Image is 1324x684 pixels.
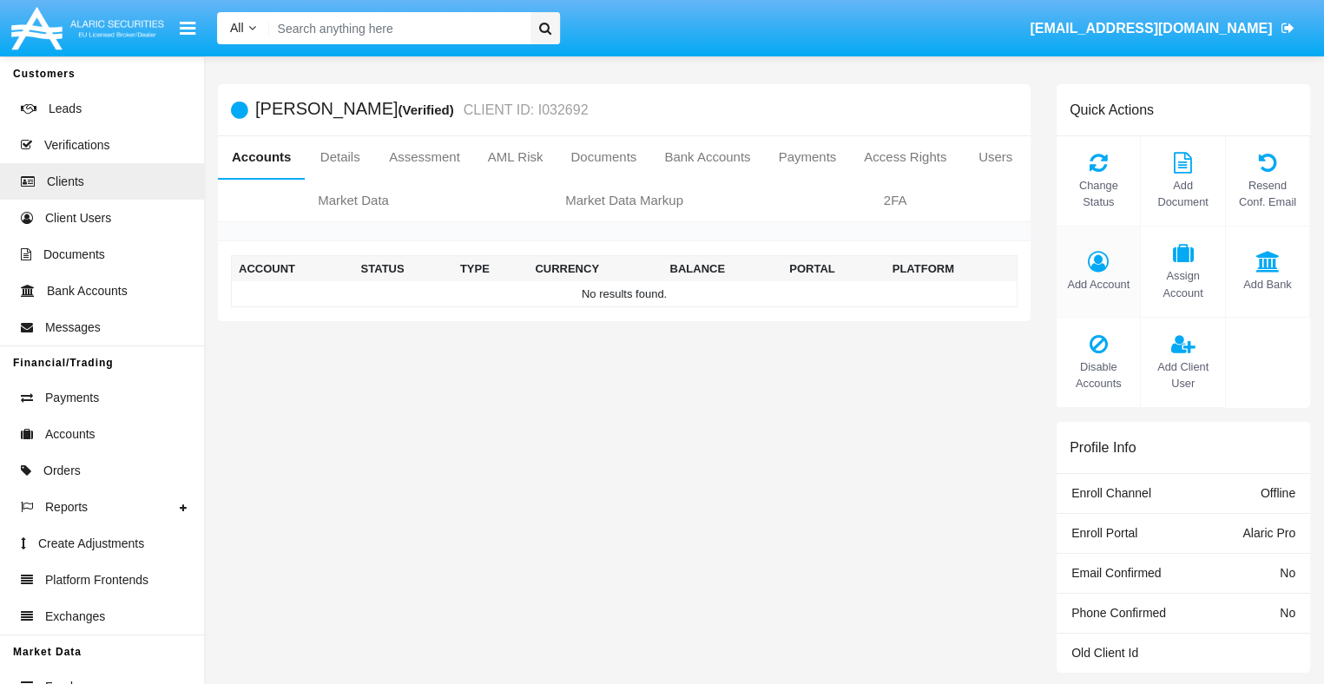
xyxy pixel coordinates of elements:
[760,180,1031,221] a: 2FA
[1149,358,1215,391] span: Add Client User
[1030,21,1272,36] span: [EMAIL_ADDRESS][DOMAIN_NAME]
[305,136,375,178] a: Details
[1071,606,1166,620] span: Phone Confirmed
[45,571,148,589] span: Platform Frontends
[1071,526,1137,540] span: Enroll Portal
[43,246,105,264] span: Documents
[43,462,81,480] span: Orders
[1070,102,1154,118] h6: Quick Actions
[662,256,782,282] th: Balance
[489,180,760,221] a: Market Data Markup
[218,180,489,221] a: Market Data
[1065,358,1131,391] span: Disable Accounts
[218,136,305,178] a: Accounts
[1149,177,1215,210] span: Add Document
[375,136,474,178] a: Assessment
[1070,439,1136,456] h6: Profile Info
[9,3,167,54] img: Logo image
[230,21,244,35] span: All
[650,136,764,178] a: Bank Accounts
[45,498,88,516] span: Reports
[1071,646,1138,660] span: Old Client Id
[232,281,1018,307] td: No results found.
[1280,606,1295,620] span: No
[453,256,528,282] th: Type
[1242,526,1295,540] span: Alaric Pro
[1071,566,1161,580] span: Email Confirmed
[45,209,111,227] span: Client Users
[1065,276,1131,293] span: Add Account
[886,256,1018,282] th: Platform
[45,425,96,444] span: Accounts
[1235,276,1301,293] span: Add Bank
[354,256,453,282] th: Status
[1261,486,1295,500] span: Offline
[782,256,886,282] th: Portal
[217,19,269,37] a: All
[398,100,458,120] div: (Verified)
[269,12,524,44] input: Search
[1065,177,1131,210] span: Change Status
[255,100,588,120] h5: [PERSON_NAME]
[232,256,354,282] th: Account
[44,136,109,155] span: Verifications
[1280,566,1295,580] span: No
[960,136,1031,178] a: Users
[45,319,101,337] span: Messages
[47,173,84,191] span: Clients
[45,389,99,407] span: Payments
[474,136,557,178] a: AML Risk
[1235,177,1301,210] span: Resend Conf. Email
[49,100,82,118] span: Leads
[1022,4,1302,53] a: [EMAIL_ADDRESS][DOMAIN_NAME]
[459,103,589,117] small: CLIENT ID: I032692
[1149,267,1215,300] span: Assign Account
[45,608,105,626] span: Exchanges
[765,136,851,178] a: Payments
[47,282,128,300] span: Bank Accounts
[1071,486,1151,500] span: Enroll Channel
[850,136,960,178] a: Access Rights
[528,256,662,282] th: Currency
[38,535,144,553] span: Create Adjustments
[557,136,650,178] a: Documents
